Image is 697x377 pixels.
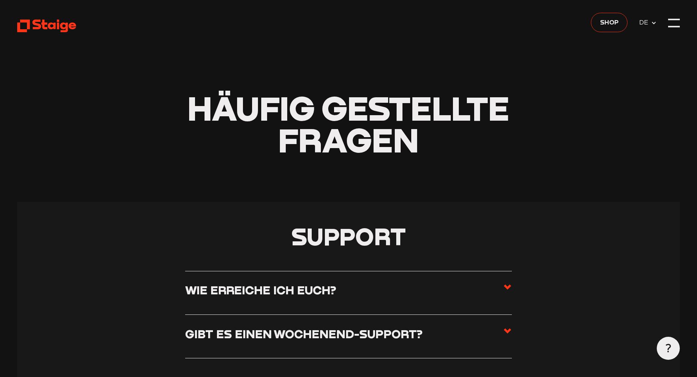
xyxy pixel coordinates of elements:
[639,17,651,27] span: DE
[185,283,336,297] h3: Wie erreiche ich euch?
[600,17,619,27] span: Shop
[187,88,509,160] span: Häufig gestellte Fragen
[185,327,423,341] h3: Gibt es einen Wochenend-Support?
[591,13,627,32] a: Shop
[291,222,406,250] span: Support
